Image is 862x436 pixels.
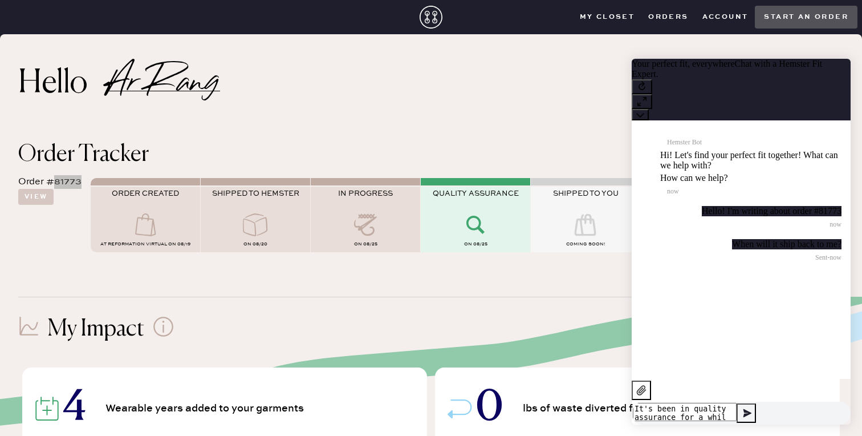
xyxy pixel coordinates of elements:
span: on 08/20 [243,241,267,247]
span: Order Tracker [18,143,149,166]
button: Orders [641,9,695,26]
span: SHIPPED TO YOU [553,189,619,198]
span: lbs of waste diverted from landfills [523,403,698,414]
span: COMING SOON! [566,241,605,247]
span: SHIPPED TO HEMSTER [212,189,299,198]
span: ORDER CREATED [112,189,179,198]
span: on 08/25 [354,241,377,247]
span: IN PROGRESS [338,189,393,198]
iframe: Front Chat [620,47,862,436]
button: My Closet [573,9,642,26]
span: QUALITY ASSURANCE [433,189,519,198]
div: Order #81773 [18,175,82,189]
h1: My Impact [47,316,144,343]
span: 4 [63,389,86,429]
button: Start an order [755,6,857,29]
h2: Hello [18,70,108,98]
button: Account [696,9,755,26]
span: on 08/25 [464,241,487,247]
span: AT Reformation Virtual on 08/19 [100,241,190,247]
button: View [18,189,54,205]
h2: Ar Rang [108,76,220,91]
span: 0 [476,389,503,429]
span: Wearable years added to your garments [105,403,308,414]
